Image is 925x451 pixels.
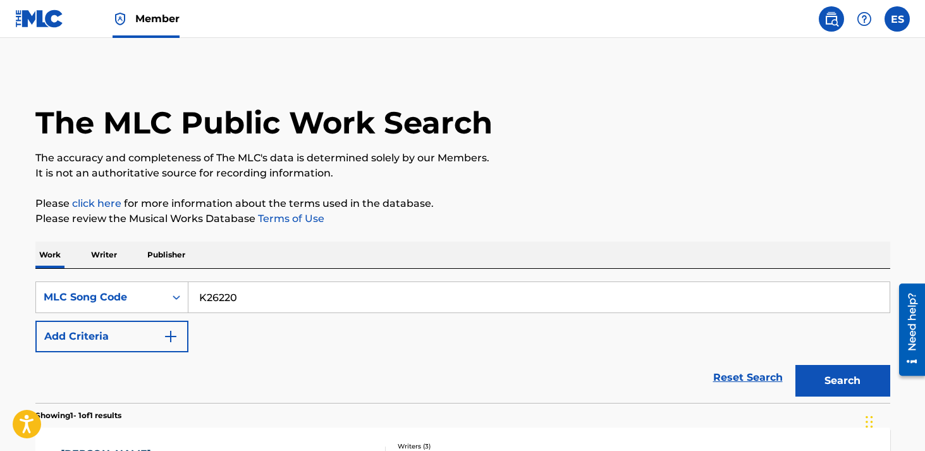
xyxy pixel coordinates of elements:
[87,242,121,268] p: Writer
[255,213,324,225] a: Terms of Use
[135,11,180,26] span: Member
[795,365,890,397] button: Search
[824,11,839,27] img: search
[35,104,493,142] h1: The MLC Public Work Search
[857,11,872,27] img: help
[852,6,877,32] div: Help
[15,9,64,28] img: MLC Logo
[35,410,121,421] p: Showing 1 - 1 of 1 results
[44,290,157,305] div: MLC Song Code
[707,364,789,392] a: Reset Search
[35,281,890,403] form: Search Form
[866,403,873,441] div: Drag
[35,211,890,226] p: Please review the Musical Works Database
[35,242,64,268] p: Work
[819,6,844,32] a: Public Search
[398,442,589,451] div: Writers ( 3 )
[144,242,189,268] p: Publisher
[862,390,925,451] iframe: Chat Widget
[163,329,178,344] img: 9d2ae6d4665cec9f34b9.svg
[35,151,890,166] p: The accuracy and completeness of The MLC's data is determined solely by our Members.
[35,166,890,181] p: It is not an authoritative source for recording information.
[35,196,890,211] p: Please for more information about the terms used in the database.
[890,279,925,381] iframe: Resource Center
[35,321,188,352] button: Add Criteria
[72,197,121,209] a: click here
[113,11,128,27] img: Top Rightsholder
[885,6,910,32] div: User Menu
